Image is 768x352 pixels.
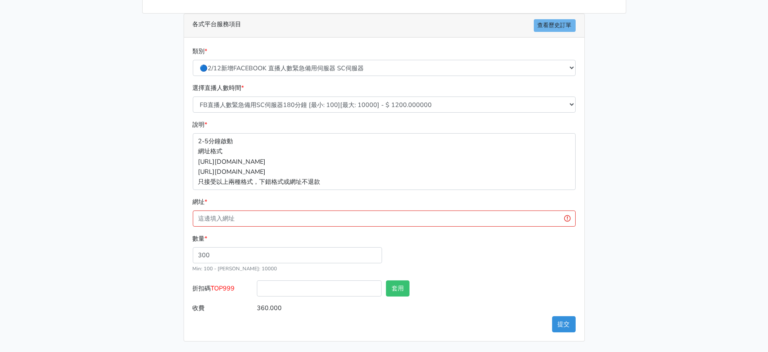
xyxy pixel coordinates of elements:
label: 網址 [193,197,208,207]
label: 收費 [191,300,255,316]
button: 套用 [386,280,410,297]
label: 折扣碼 [191,280,255,300]
div: 各式平台服務項目 [184,14,584,38]
label: 說明 [193,120,208,130]
label: 類別 [193,46,208,56]
button: 提交 [552,316,576,332]
small: Min: 100 - [PERSON_NAME]: 10000 [193,265,277,272]
input: 這邊填入網址 [193,211,576,227]
label: 數量 [193,234,208,244]
p: 2-5分鐘啟動 網址格式 [URL][DOMAIN_NAME] [URL][DOMAIN_NAME] 只接受以上兩種格式，下錯格式或網址不退款 [193,133,576,190]
label: 選擇直播人數時間 [193,83,244,93]
a: 查看歷史訂單 [534,19,576,32]
span: TOP999 [211,284,235,293]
